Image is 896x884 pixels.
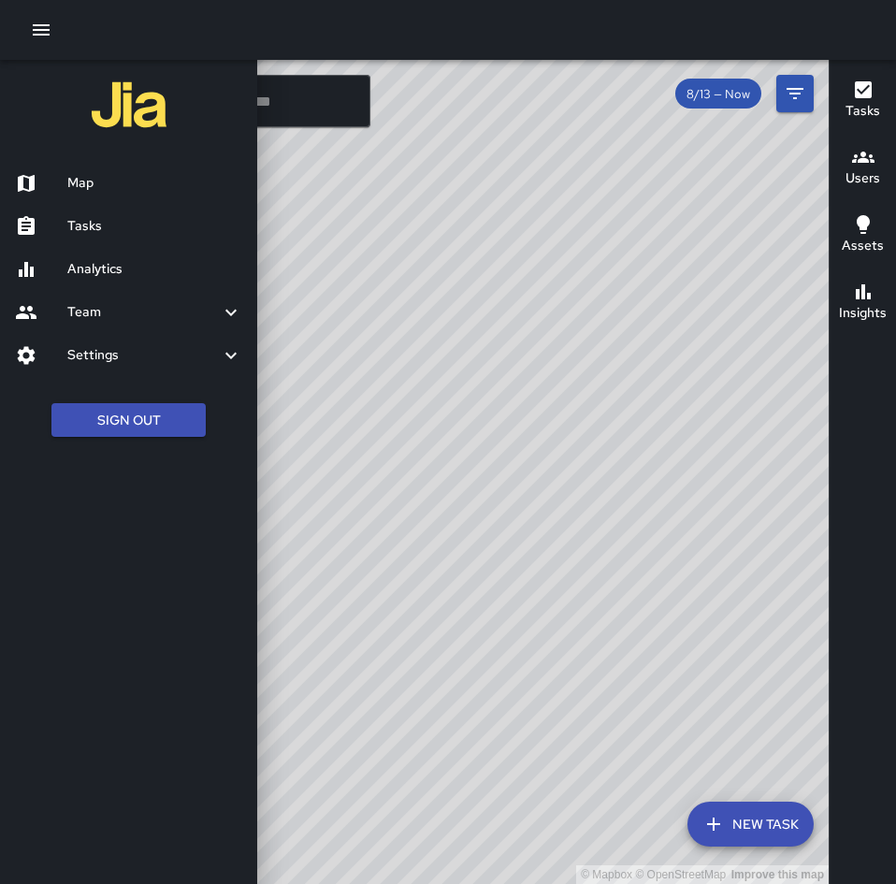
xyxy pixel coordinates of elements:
h6: Settings [67,345,220,366]
h6: Analytics [67,259,242,280]
img: jia-logo [92,67,166,142]
button: New Task [687,802,814,847]
h6: Tasks [67,216,242,237]
h6: Tasks [845,101,880,122]
h6: Team [67,302,220,323]
h6: Map [67,173,242,194]
button: Sign Out [51,403,206,438]
h6: Assets [842,236,884,256]
h6: Insights [839,303,887,324]
h6: Users [845,168,880,189]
